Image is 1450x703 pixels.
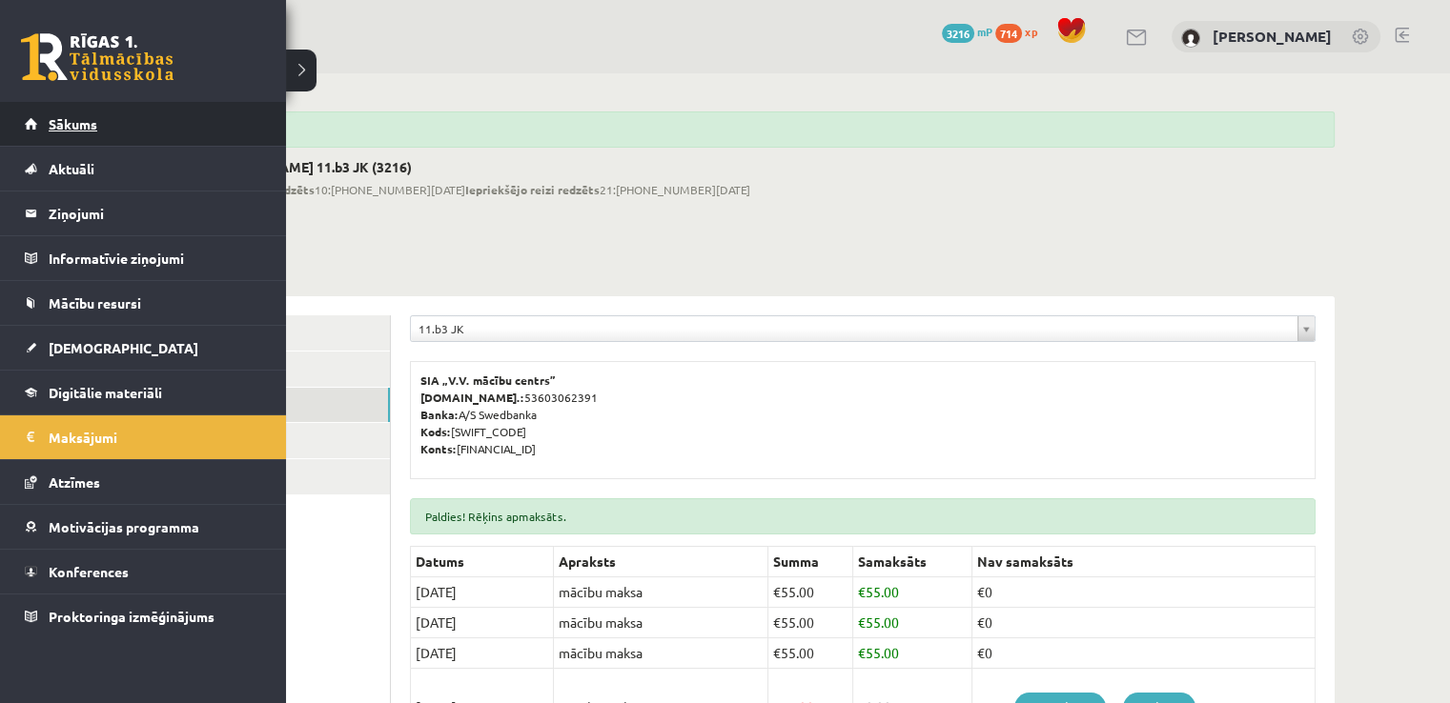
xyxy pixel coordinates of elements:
span: Motivācijas programma [49,518,199,535]
th: Summa [768,547,853,577]
td: 55.00 [768,577,853,608]
span: mP [977,24,992,39]
td: 55.00 [852,577,971,608]
a: Motivācijas programma [25,505,262,549]
span: Proktoringa izmēģinājums [49,608,214,625]
b: Banka: [420,407,459,422]
td: mācību maksa [554,577,768,608]
a: 3216 mP [942,24,992,39]
div: Paldies! Rēķins apmaksāts. [410,498,1316,534]
span: 714 [995,24,1022,43]
a: Atzīmes [25,460,262,504]
a: [DEMOGRAPHIC_DATA] [25,326,262,370]
td: [DATE] [411,608,554,638]
th: Apraksts [554,547,768,577]
span: Mācību resursi [49,294,141,311]
th: Datums [411,547,554,577]
span: 11.b3 JK [419,316,1290,341]
span: Digitālie materiāli [49,384,162,401]
span: 10:[PHONE_NUMBER][DATE] 21:[PHONE_NUMBER][DATE] [204,181,750,198]
b: [DOMAIN_NAME].: [420,390,524,405]
span: € [858,583,866,600]
legend: Ziņojumi [49,191,262,235]
span: € [773,644,781,661]
a: Rīgas 1. Tālmācības vidusskola [21,33,174,81]
legend: Maksājumi [49,415,262,459]
td: 55.00 [852,608,971,638]
a: Konferences [25,550,262,593]
a: Digitālie materiāli [25,371,262,414]
a: Mācību resursi [25,281,262,325]
span: [DEMOGRAPHIC_DATA] [49,339,198,356]
img: Paula Rihaļska [1181,29,1200,48]
b: SIA „V.V. mācību centrs” [420,372,557,388]
a: Aktuāli [25,147,262,191]
span: xp [1025,24,1037,39]
th: Nav samaksāts [971,547,1315,577]
td: [DATE] [411,638,554,669]
a: Maksājumi [25,415,262,459]
span: Konferences [49,563,129,580]
span: Sākums [49,115,97,132]
td: 55.00 [768,638,853,669]
td: 55.00 [852,638,971,669]
a: Proktoringa izmēģinājums [25,594,262,638]
td: [DATE] [411,577,554,608]
a: Informatīvie ziņojumi [25,236,262,280]
span: € [773,583,781,600]
td: €0 [971,577,1315,608]
legend: Informatīvie ziņojumi [49,236,262,280]
b: Kods: [420,424,451,439]
th: Samaksāts [852,547,971,577]
h2: [PERSON_NAME] 11.b3 JK (3216) [204,159,750,175]
td: €0 [971,638,1315,669]
span: 3216 [942,24,974,43]
td: €0 [971,608,1315,638]
div: Paldies! Rēķins apmaksāts. [114,111,1335,148]
span: Aktuāli [49,160,94,177]
td: mācību maksa [554,608,768,638]
b: Iepriekšējo reizi redzēts [465,182,600,197]
a: 11.b3 JK [411,316,1315,341]
a: Sākums [25,102,262,146]
span: € [858,644,866,661]
span: Atzīmes [49,473,100,491]
a: [PERSON_NAME] [1213,27,1332,46]
a: Ziņojumi [25,191,262,235]
span: € [858,613,866,631]
a: 714 xp [995,24,1047,39]
td: mācību maksa [554,638,768,669]
p: 53603062391 A/S Swedbanka [SWIFT_CODE] [FINANCIAL_ID] [420,372,1305,457]
td: 55.00 [768,608,853,638]
span: € [773,613,781,631]
b: Konts: [420,441,457,456]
